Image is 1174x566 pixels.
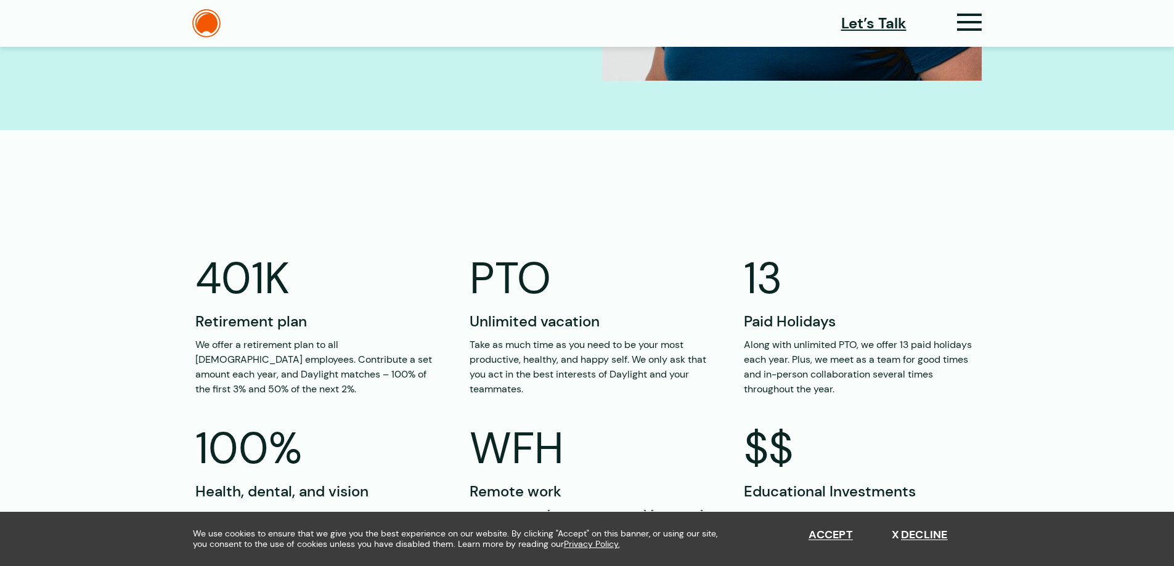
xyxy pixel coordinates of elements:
[744,310,985,333] h3: Paid Holidays
[892,528,948,542] button: Decline
[195,423,436,475] div: 100%
[195,480,436,503] h3: Health, dental, and vision
[195,253,436,305] div: 401K
[470,310,711,333] h3: Unlimited vacation
[470,253,711,305] div: PTO
[193,528,729,549] span: We use cookies to ensure that we give you the best experience on our website. By clicking "Accept...
[744,253,985,305] div: 13
[192,9,221,38] img: The Daylight Studio Logo
[841,12,907,34] a: Let’s Talk
[195,310,436,333] h3: Retirement plan
[744,423,985,475] div: $$
[470,338,711,397] p: Take as much time as you need to be your most productive, healthy, and happy self. We only ask th...
[809,528,853,542] button: Accept
[470,480,711,503] h3: Remote work
[744,480,985,503] h3: Educational Investments
[744,338,985,397] p: Along with unlimited PTO, we offer 13 paid holidays each year. Plus, we meet as a team for good t...
[564,539,620,549] a: Privacy Policy.
[195,338,436,397] p: We offer a retirement plan to all [DEMOGRAPHIC_DATA] employees. Contribute a set amount each year...
[470,423,711,475] div: WFH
